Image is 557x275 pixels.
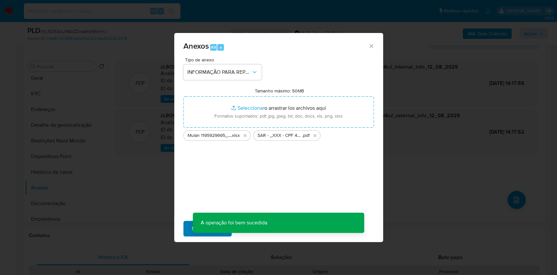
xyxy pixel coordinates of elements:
span: .xlsx [231,132,240,139]
span: Tipo de anexo [185,57,263,62]
span: .pdf [302,132,310,139]
button: INFORMAÇÃO PARA REPORTE - COAF [183,64,262,80]
span: Subir arquivo [192,221,223,236]
button: Subir arquivo [183,221,232,236]
span: INFORMAÇÃO PARA REPORTE - COAF [187,69,251,75]
button: Eliminar SAR - _XXX - CPF 45201645836 - FELIPE PEREIRA CORDEIRO.pdf [311,132,319,139]
span: Cancelar [243,221,264,236]
span: Mulan 1195929695_2025_08_12_11_37_26 [188,132,231,139]
p: A operação foi bem sucedida [193,213,275,233]
button: Cerrar [368,43,374,49]
ul: Archivos seleccionados [183,128,374,141]
span: SAR - _XXX - CPF 45201645836 - [PERSON_NAME] [257,132,302,139]
span: a [220,44,222,50]
span: Anexos [183,40,209,52]
span: Alt [211,44,216,50]
label: Tamanho máximo: 50MB [255,88,304,94]
button: Eliminar Mulan 1195929695_2025_08_12_11_37_26.xlsx [241,132,249,139]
